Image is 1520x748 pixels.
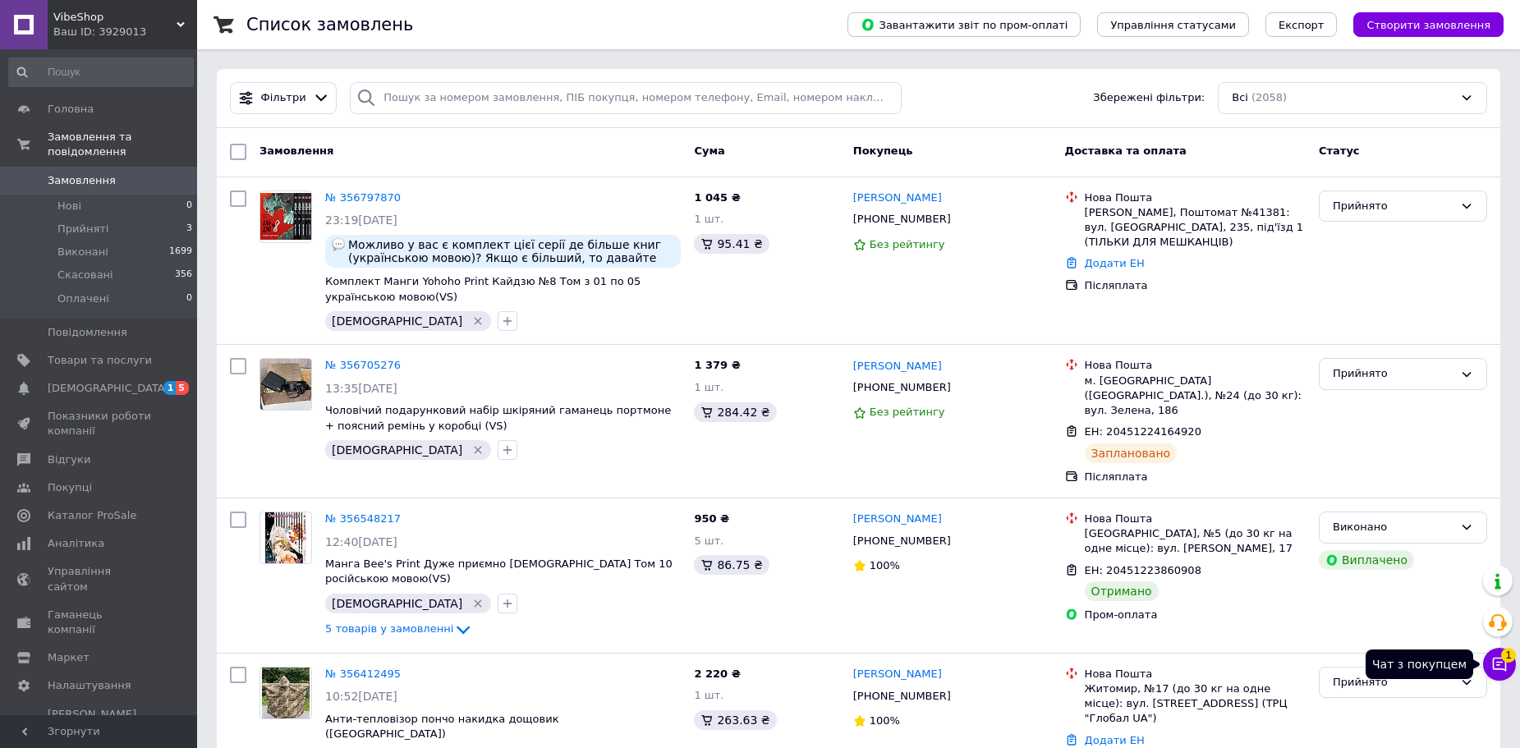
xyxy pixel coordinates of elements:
[332,443,462,457] span: [DEMOGRAPHIC_DATA]
[259,667,312,719] a: Фото товару
[694,402,776,422] div: 284.42 ₴
[694,555,769,575] div: 86.75 ₴
[471,443,484,457] svg: Видалити мітку
[325,191,401,204] a: № 356797870
[260,359,311,410] img: Фото товару
[259,512,312,564] a: Фото товару
[53,10,177,25] span: VibeShop
[1085,564,1201,576] span: ЕН: 20451223860908
[48,353,152,368] span: Товари та послуги
[325,359,401,371] a: № 356705276
[261,90,306,106] span: Фільтри
[325,713,559,741] a: Анти-тепловізор пончо накидка дощовик ([GEOGRAPHIC_DATA])
[694,689,723,701] span: 1 шт.
[1085,512,1306,526] div: Нова Пошта
[325,623,453,636] span: 5 товарів у замовленні
[325,668,401,680] a: № 356412495
[1353,12,1504,37] button: Створити замовлення
[48,173,116,188] span: Замовлення
[1085,734,1145,746] a: Додати ЕН
[325,558,673,585] a: Манга Bee's Print Дуже приємно [DEMOGRAPHIC_DATA] Том 10 російською мовою(VS)
[48,564,152,594] span: Управління сайтом
[332,314,462,328] span: [DEMOGRAPHIC_DATA]
[1501,648,1516,663] span: 1
[48,102,94,117] span: Головна
[325,690,397,703] span: 10:52[DATE]
[265,512,306,563] img: Фото товару
[325,512,401,525] a: № 356548217
[325,622,473,635] a: 5 товарів у замовленні
[1337,18,1504,30] a: Створити замовлення
[48,409,152,438] span: Показники роботи компанії
[57,268,113,282] span: Скасовані
[1333,674,1453,691] div: Прийнято
[1085,608,1306,622] div: Пром-оплата
[1333,365,1453,383] div: Прийнято
[853,667,942,682] a: [PERSON_NAME]
[1085,278,1306,293] div: Післяплата
[1279,19,1325,31] span: Експорт
[259,145,333,157] span: Замовлення
[48,650,90,665] span: Маркет
[48,452,90,467] span: Відгуки
[57,222,108,236] span: Прийняті
[1110,19,1236,31] span: Управління статусами
[853,359,942,374] a: [PERSON_NAME]
[246,15,413,34] h1: Список замовлень
[260,193,311,241] img: Фото товару
[850,377,954,398] div: [PHONE_NUMBER]
[1085,667,1306,681] div: Нова Пошта
[332,238,345,251] img: :speech_balloon:
[1085,374,1306,419] div: м. [GEOGRAPHIC_DATA] ([GEOGRAPHIC_DATA].), №24 (до 30 кг): вул. Зелена, 186
[186,291,192,306] span: 0
[332,597,462,610] span: [DEMOGRAPHIC_DATA]
[1097,12,1249,37] button: Управління статусами
[48,536,104,551] span: Аналітика
[1366,19,1490,31] span: Створити замовлення
[186,222,192,236] span: 3
[1085,257,1145,269] a: Додати ЕН
[694,512,729,525] span: 950 ₴
[169,245,192,259] span: 1699
[48,381,169,396] span: [DEMOGRAPHIC_DATA]
[48,480,92,495] span: Покупці
[348,238,674,264] span: Можливо у вас є комплект цієї серії де більше книг (українською мовою)? Якщо є більший, то давайт...
[48,608,152,637] span: Гаманець компанії
[325,382,397,395] span: 13:35[DATE]
[1065,145,1187,157] span: Доставка та оплата
[259,358,312,411] a: Фото товару
[853,190,942,206] a: [PERSON_NAME]
[694,213,723,225] span: 1 шт.
[870,714,900,727] span: 100%
[259,190,312,243] a: Фото товару
[1085,190,1306,205] div: Нова Пошта
[53,25,197,39] div: Ваш ID: 3929013
[1483,648,1516,681] button: Чат з покупцем1
[325,535,397,548] span: 12:40[DATE]
[1265,12,1338,37] button: Експорт
[57,291,109,306] span: Оплачені
[325,404,671,432] a: Чоловічий подарунковий набір шкіряний гаманець портмоне + поясний ремінь у коробці (VS)
[1085,358,1306,373] div: Нова Пошта
[853,145,913,157] span: Покупець
[48,508,136,523] span: Каталог ProSale
[350,82,902,114] input: Пошук за номером замовлення, ПІБ покупця, номером телефону, Email, номером накладної
[1333,198,1453,215] div: Прийнято
[1085,425,1201,438] span: ЕН: 20451224164920
[694,234,769,254] div: 95.41 ₴
[850,686,954,707] div: [PHONE_NUMBER]
[694,145,724,157] span: Cума
[870,406,945,418] span: Без рейтингу
[1251,91,1287,103] span: (2058)
[1319,145,1360,157] span: Статус
[57,245,108,259] span: Виконані
[694,191,740,204] span: 1 045 ₴
[850,209,954,230] div: [PHONE_NUMBER]
[1085,581,1159,601] div: Отримано
[48,678,131,693] span: Налаштування
[175,268,192,282] span: 356
[853,512,942,527] a: [PERSON_NAME]
[325,275,641,303] span: Комплект Манги Yohoho Print Кайдзю №8 Том з 01 по 05 українською мовою(VS)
